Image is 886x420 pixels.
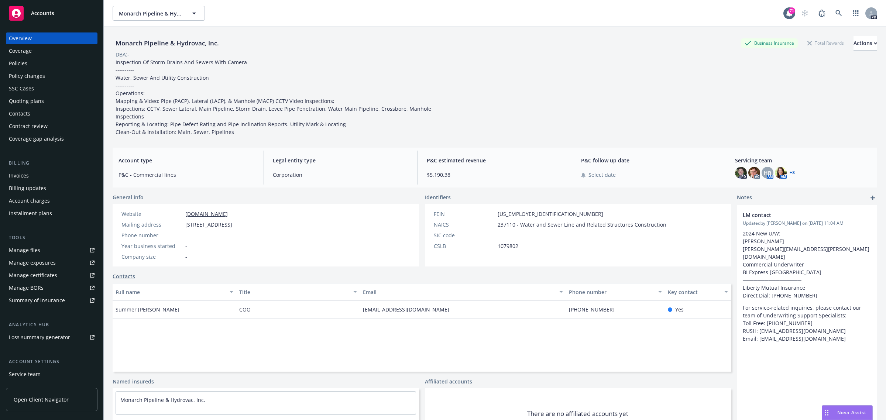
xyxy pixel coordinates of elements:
a: Manage BORs [6,282,97,294]
span: Account type [119,156,255,164]
div: Loss summary generator [9,331,70,343]
div: Actions [854,36,877,50]
span: Notes [737,193,752,202]
button: Title [236,283,360,301]
a: Search [831,6,846,21]
div: Title [239,288,349,296]
span: - [498,231,499,239]
div: Sales relationships [9,381,56,393]
a: Overview [6,32,97,44]
span: - [185,242,187,250]
div: SIC code [434,231,495,239]
a: Named insureds [113,378,154,385]
div: Company size [121,253,182,261]
div: Policy changes [9,70,45,82]
span: P&C - Commercial lines [119,171,255,179]
span: 237110 - Water and Sewer Line and Related Structures Construction [498,221,666,228]
div: Billing updates [9,182,46,194]
a: Start snowing [797,6,812,21]
span: General info [113,193,144,201]
div: DBA: - [116,51,129,58]
a: SSC Cases [6,83,97,94]
span: Nova Assist [837,409,866,416]
span: Servicing team [735,156,871,164]
p: 2024 New U/W: [PERSON_NAME] [PERSON_NAME][EMAIL_ADDRESS][PERSON_NAME][DOMAIN_NAME] Commercial Und... [743,230,871,299]
a: Affiliated accounts [425,378,472,385]
div: Business Insurance [741,38,798,48]
div: Coverage [9,45,32,57]
span: There are no affiliated accounts yet [527,409,628,418]
a: Installment plans [6,207,97,219]
span: HB [764,169,771,177]
a: Sales relationships [6,381,97,393]
div: LM contactUpdatedby [PERSON_NAME] on [DATE] 11:04 AM2024 New U/W: [PERSON_NAME] [PERSON_NAME][EMA... [737,205,877,348]
div: Key contact [668,288,720,296]
a: Contract review [6,120,97,132]
p: For service-related inquiries, please contact our team of Underwriting Support Specialists: Toll ... [743,304,871,342]
div: Contacts [9,108,30,120]
a: Coverage [6,45,97,57]
span: Select date [588,171,616,179]
div: Manage certificates [9,269,57,281]
a: Loss summary generator [6,331,97,343]
button: Email [360,283,566,301]
span: $5,190.38 [427,171,563,179]
a: +3 [790,171,795,175]
span: Corporation [273,171,409,179]
span: [STREET_ADDRESS] [185,221,232,228]
div: Mailing address [121,221,182,228]
div: CSLB [434,242,495,250]
a: [EMAIL_ADDRESS][DOMAIN_NAME] [363,306,455,313]
div: Installment plans [9,207,52,219]
div: FEIN [434,210,495,218]
div: Full name [116,288,225,296]
span: Legal entity type [273,156,409,164]
span: - [185,231,187,239]
span: LM contact [743,211,852,219]
a: Account charges [6,195,97,207]
div: Total Rewards [804,38,848,48]
a: Switch app [848,6,863,21]
div: Phone number [569,288,654,296]
a: Summary of insurance [6,295,97,306]
a: Monarch Pipeline & Hydrovac, Inc. [120,396,205,403]
span: [US_EMPLOYER_IDENTIFICATION_NUMBER] [498,210,603,218]
div: Account settings [6,358,97,365]
a: Contacts [6,108,97,120]
span: Monarch Pipeline & Hydrovac, Inc. [119,10,183,17]
div: Service team [9,368,41,380]
span: P&C follow up date [581,156,717,164]
div: Email [363,288,555,296]
span: Accounts [31,10,54,16]
a: Manage certificates [6,269,97,281]
div: NAICS [434,221,495,228]
div: Quoting plans [9,95,44,107]
a: Manage exposures [6,257,97,269]
span: 1079802 [498,242,518,250]
div: Manage exposures [9,257,56,269]
button: Phone number [566,283,665,301]
a: add [868,193,877,202]
button: Monarch Pipeline & Hydrovac, Inc. [113,6,205,21]
div: Analytics hub [6,321,97,328]
div: Drag to move [822,406,831,420]
a: Manage files [6,244,97,256]
div: Website [121,210,182,218]
button: Full name [113,283,236,301]
span: P&C estimated revenue [427,156,563,164]
span: Inspection Of Storm Drains And Sewers With Camera ---------- Water, Sewer And Utility Constructio... [116,59,433,135]
a: Billing updates [6,182,97,194]
div: Coverage gap analysis [9,133,64,145]
div: Billing [6,159,97,167]
a: [DOMAIN_NAME] [185,210,228,217]
div: Account charges [9,195,50,207]
a: Policies [6,58,97,69]
div: Monarch Pipeline & Hydrovac, Inc. [113,38,222,48]
a: Service team [6,368,97,380]
img: photo [775,167,787,179]
a: Coverage gap analysis [6,133,97,145]
div: Manage files [9,244,40,256]
div: SSC Cases [9,83,34,94]
span: Identifiers [425,193,451,201]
